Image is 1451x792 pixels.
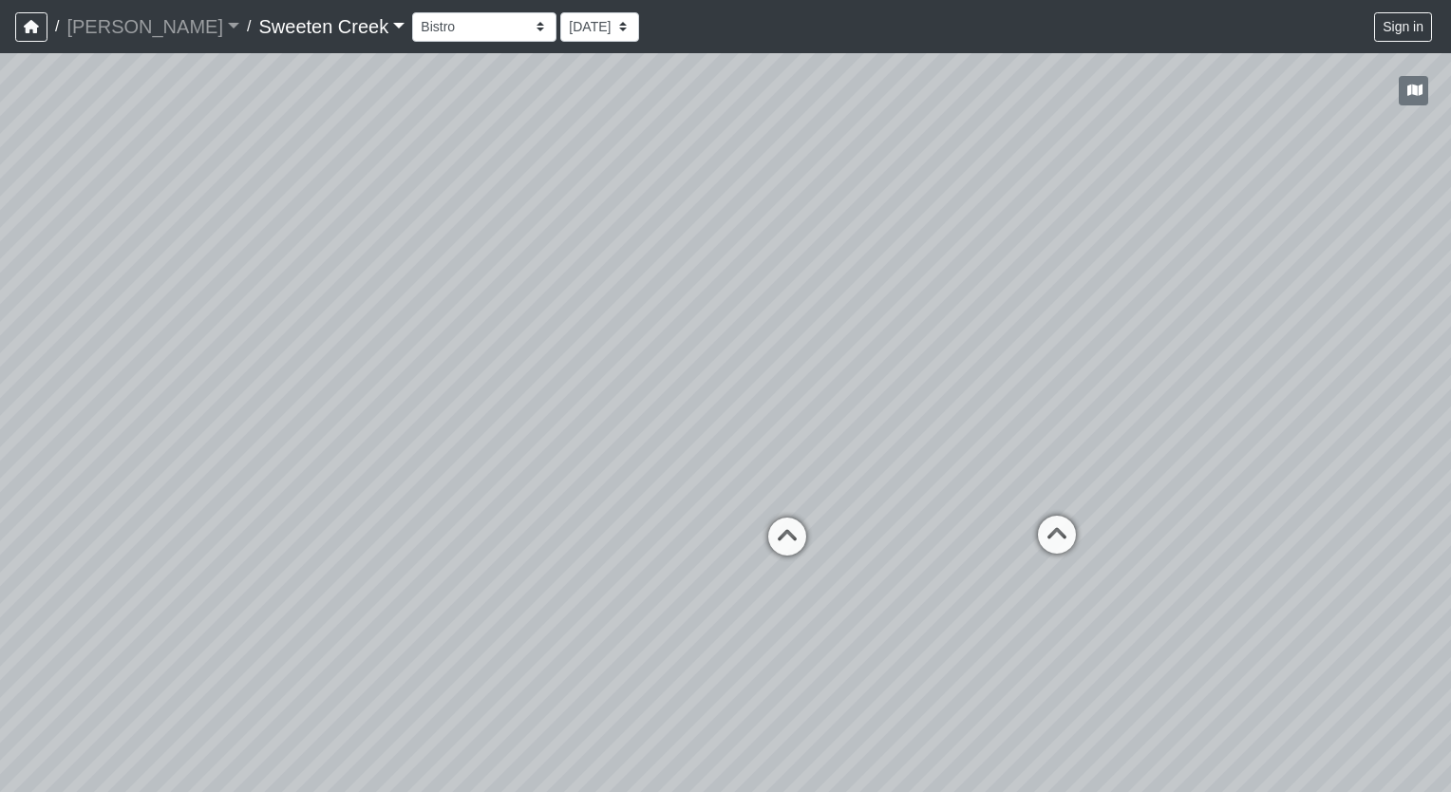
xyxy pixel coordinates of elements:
span: / [47,8,66,46]
button: Sign in [1374,12,1432,42]
a: Sweeten Creek [258,8,405,46]
span: / [239,8,258,46]
a: [PERSON_NAME] [66,8,239,46]
iframe: Ybug feedback widget [14,754,126,792]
